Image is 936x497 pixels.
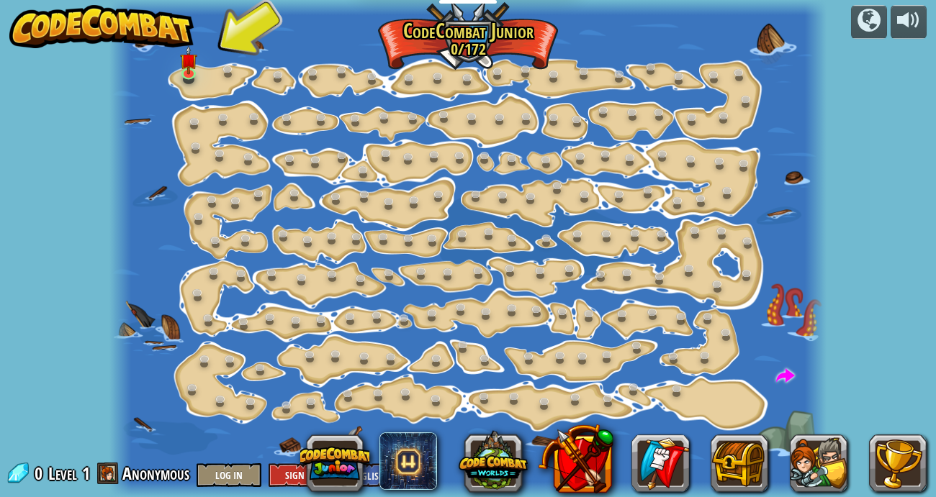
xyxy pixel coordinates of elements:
span: Anonymous [122,462,189,485]
img: level-banner-unstarted.png [180,45,197,75]
img: CodeCombat - Learn how to code by playing a game [9,5,194,48]
span: 1 [82,462,90,485]
button: Log In [197,463,261,487]
span: 0 [35,462,47,485]
button: Sign Up [269,463,333,487]
button: Adjust volume [891,5,927,39]
span: Level [48,462,77,485]
button: Campaigns [851,5,887,39]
